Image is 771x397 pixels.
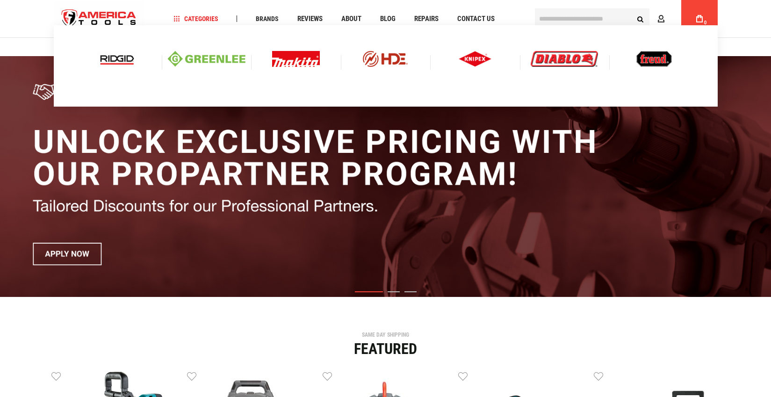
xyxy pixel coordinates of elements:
[636,51,672,67] img: Freud logo
[632,10,649,28] button: Search
[272,51,320,67] img: Makita Logo
[51,332,720,338] div: SAME DAY SHIPPING
[98,51,137,67] img: Ridgid logo
[54,1,144,36] a: store logo
[531,51,598,67] img: Diablo logo
[453,13,499,25] a: Contact Us
[410,13,443,25] a: Repairs
[252,13,283,25] a: Brands
[168,51,245,67] img: Greenlee logo
[341,15,361,22] span: About
[169,13,223,25] a: Categories
[337,13,366,25] a: About
[376,13,400,25] a: Blog
[173,15,218,22] span: Categories
[380,15,396,22] span: Blog
[54,1,144,36] img: America Tools
[51,341,720,356] div: Featured
[293,13,327,25] a: Reviews
[297,15,323,22] span: Reviews
[704,20,707,25] span: 0
[459,51,491,67] img: Knipex logo
[414,15,439,22] span: Repairs
[346,51,424,67] img: HDE logo
[256,15,279,22] span: Brands
[457,15,495,22] span: Contact Us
